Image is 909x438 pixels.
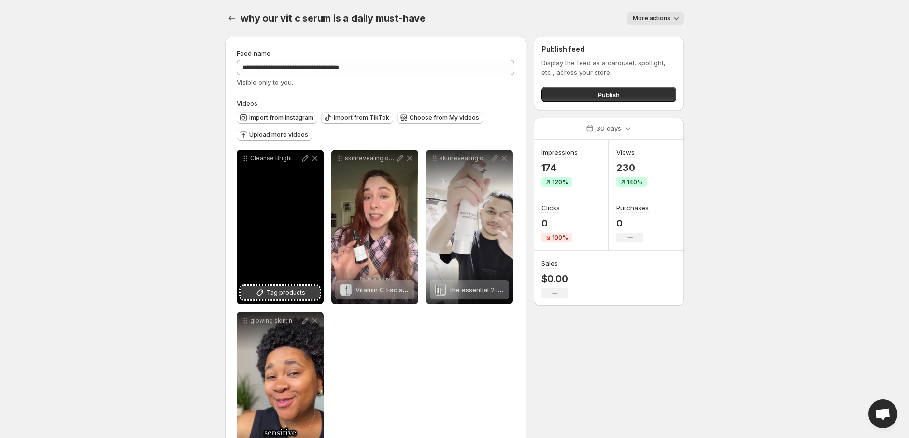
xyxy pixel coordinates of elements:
img: the essential 2-step [435,284,446,296]
h3: Clicks [541,203,560,212]
button: Settings [225,12,239,25]
p: 174 [541,162,578,173]
span: 100% [552,234,568,241]
span: 140% [627,178,643,186]
p: skinrevealing old logo [440,155,490,162]
span: Publish [598,90,620,99]
span: Import from TikTok [334,114,389,122]
button: More actions [627,12,684,25]
p: skinrevealing old logo [345,155,395,162]
span: Vitamin C Facial Serum (1 oz / 30 mL) [355,286,469,294]
span: Upload more videos [249,131,308,139]
p: $0.00 [541,273,568,284]
div: skinrevealing old logoVitamin C Facial Serum (1 oz / 30 mL)Vitamin C Facial Serum (1 oz / 30 mL) [331,150,418,304]
div: Cleanse Brighten Reveal Were excited to feature [PERSON_NAME] as she shares her honest experience... [237,150,324,304]
span: Feed name [237,49,270,57]
button: Import from TikTok [321,112,393,124]
img: Vitamin C Facial Serum (1 oz / 30 mL) [340,284,352,296]
span: Visible only to you. [237,78,293,86]
h2: Publish feed [541,44,676,54]
button: Upload more videos [237,129,312,141]
span: why our vit c serum is a daily must-have [241,13,426,24]
p: 30 days [597,124,621,133]
h3: Impressions [541,147,578,157]
span: Choose from My videos [410,114,479,122]
h3: Sales [541,258,558,268]
h3: Purchases [616,203,649,212]
h3: Views [616,147,635,157]
span: Tag products [267,288,305,297]
p: Cleanse Brighten Reveal Were excited to feature [PERSON_NAME] as she shares her honest experience... [250,155,300,162]
button: Import from Instagram [237,112,317,124]
button: Choose from My videos [397,112,483,124]
p: 0 [616,217,649,229]
p: glowing skin; new logo [250,317,300,325]
button: Publish [541,87,676,102]
div: Open chat [868,399,897,428]
span: Import from Instagram [249,114,313,122]
span: More actions [633,14,670,22]
p: 230 [616,162,647,173]
button: Tag products [241,286,320,299]
p: 0 [541,217,572,229]
span: the essential 2-step [450,286,511,294]
div: skinrevealing old logothe essential 2-stepthe essential 2-step [426,150,513,304]
p: Display the feed as a carousel, spotlight, etc., across your store. [541,58,676,77]
span: 120% [552,178,568,186]
span: Videos [237,99,257,107]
